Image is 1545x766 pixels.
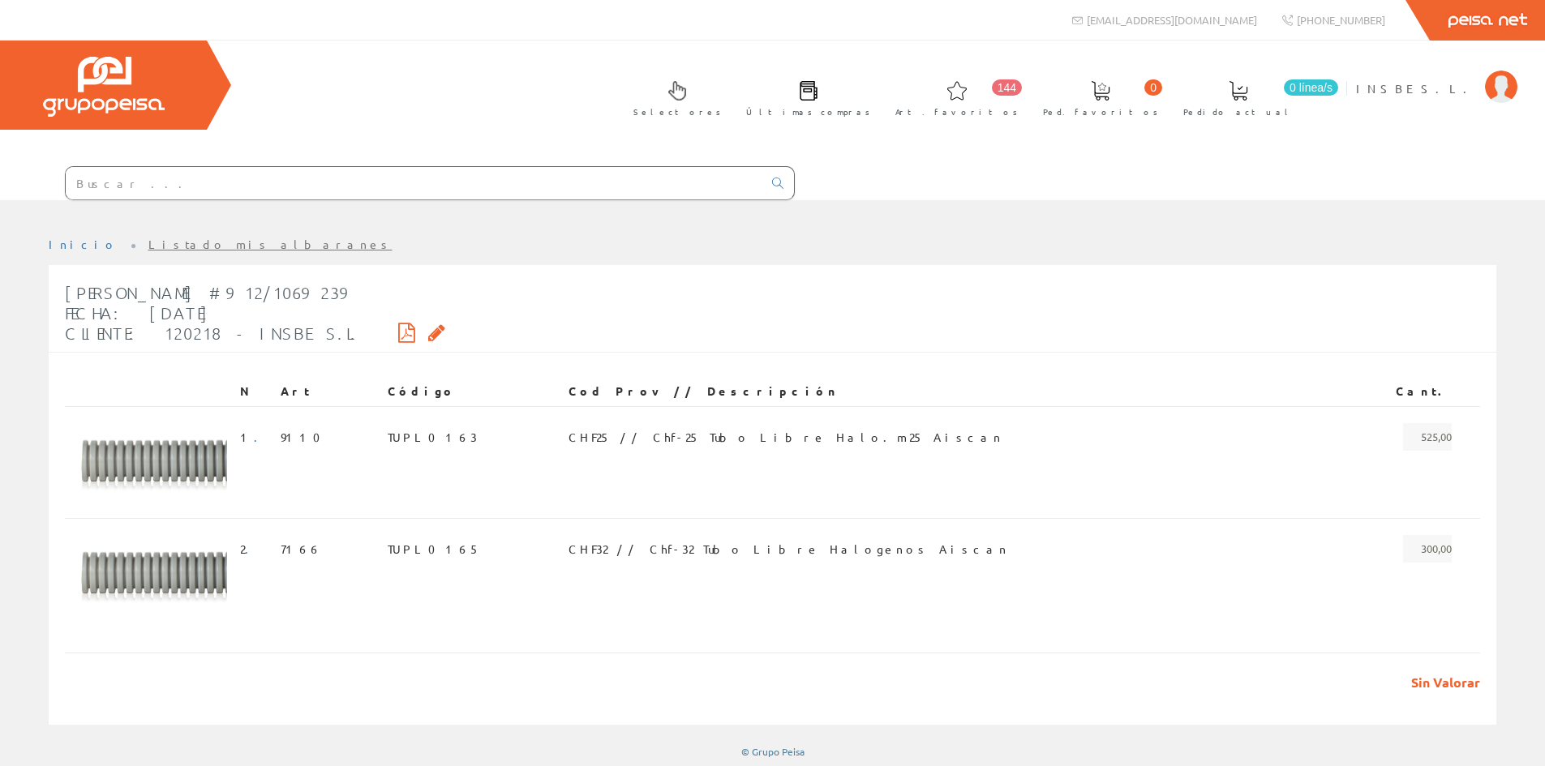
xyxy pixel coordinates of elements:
span: 2 [240,535,259,563]
span: 0 [1144,79,1162,96]
span: Ped. favoritos [1043,104,1158,120]
span: TUPL0165 [388,535,480,563]
i: Descargar PDF [398,327,415,338]
span: Selectores [633,104,721,120]
span: Pedido actual [1183,104,1294,120]
th: Cant. [1340,377,1458,406]
span: 7166 [281,535,322,563]
th: N [234,377,274,406]
div: © Grupo Peisa [49,745,1496,759]
a: Últimas compras [730,67,878,126]
th: Art [274,377,381,406]
img: Foto artículo (192x96.857142857143) [71,423,227,502]
th: Cod Prov // Descripción [562,377,1340,406]
a: Selectores [617,67,729,126]
span: Últimas compras [746,104,870,120]
img: Foto artículo (192x96.857142857143) [71,535,227,614]
img: Grupo Peisa [43,57,165,117]
i: Solicitar por email copia firmada [428,327,445,338]
span: INSBE S.L. [1356,80,1477,96]
a: INSBE S.L. [1356,67,1517,83]
a: Listado mis albaranes [148,237,393,251]
span: Art. favoritos [895,104,1018,120]
span: 525,00 [1403,423,1452,451]
span: [EMAIL_ADDRESS][DOMAIN_NAME] [1087,13,1257,27]
input: Buscar ... [66,167,762,199]
span: Sin Valorar [1399,674,1480,692]
span: 0 línea/s [1284,79,1338,96]
th: Código [381,377,562,406]
a: . [254,430,268,444]
span: CHF32 // Chf-32 Tubo Libre Halogenos Aiscan [569,535,1009,563]
a: 144 Art. favoritos [879,67,1026,126]
a: . [245,541,259,556]
span: 144 [992,79,1022,96]
span: [PHONE_NUMBER] [1297,13,1385,27]
span: 300,00 [1403,535,1452,563]
span: TUPL0163 [388,423,477,451]
span: CHF25 // Chf-25 Tubo Libre Halo.m25 Aiscan [569,423,1003,451]
span: 1 [240,423,268,451]
span: [PERSON_NAME] #912/1069239 Fecha: [DATE] Cliente: 120218 - INSBE S.L. [65,283,359,343]
a: Inicio [49,237,118,251]
span: 9110 [281,423,330,451]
